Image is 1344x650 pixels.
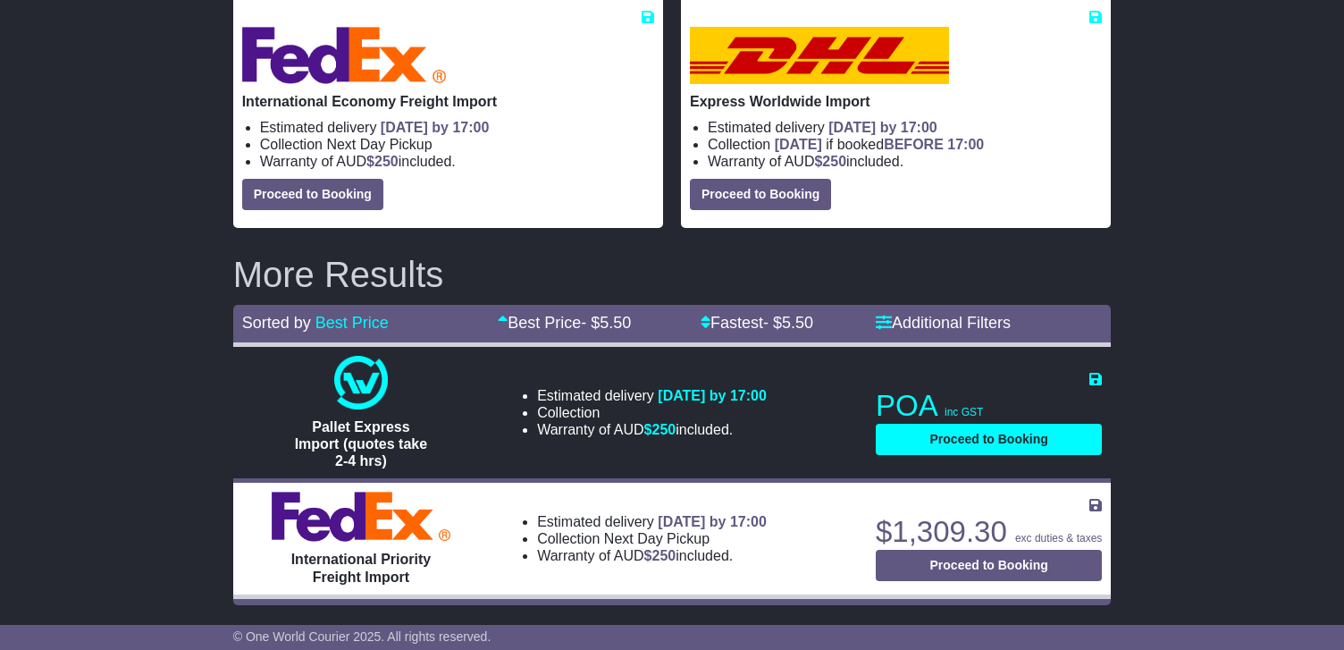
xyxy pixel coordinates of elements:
[708,119,1102,136] li: Estimated delivery
[366,154,399,169] span: $
[651,422,676,437] span: 250
[537,513,767,530] li: Estimated delivery
[381,120,490,135] span: [DATE] by 17:00
[374,154,399,169] span: 250
[658,388,767,403] span: [DATE] by 17:00
[690,93,1102,110] p: Express Worldwide Import
[658,514,767,529] span: [DATE] by 17:00
[1015,532,1102,544] span: exc duties & taxes
[828,120,937,135] span: [DATE] by 17:00
[763,314,813,332] span: - $
[651,548,676,563] span: 250
[537,387,767,404] li: Estimated delivery
[272,492,450,542] img: FedEx Express: International Priority Freight Import
[884,137,944,152] span: BEFORE
[315,314,389,332] a: Best Price
[775,137,984,152] span: if booked
[295,419,427,469] span: Pallet Express Import (quotes take 2-4 hrs)
[537,421,767,438] li: Warranty of AUD included.
[260,153,654,170] li: Warranty of AUD included.
[822,154,846,169] span: 250
[260,136,654,153] li: Collection
[242,179,383,210] button: Proceed to Booking
[334,356,388,409] img: One World Courier: Pallet Express Import (quotes take 2-4 hrs)
[604,531,710,546] span: Next Day Pickup
[644,422,676,437] span: $
[876,550,1102,581] button: Proceed to Booking
[876,424,1102,455] button: Proceed to Booking
[876,388,1102,424] p: POA
[242,93,654,110] p: International Economy Freight Import
[233,629,491,644] span: © One World Courier 2025. All rights reserved.
[537,530,767,547] li: Collection
[242,314,311,332] span: Sorted by
[947,137,984,152] span: 17:00
[876,514,1102,550] p: $1,309.30
[690,179,831,210] button: Proceed to Booking
[233,255,1112,294] h2: More Results
[775,137,822,152] span: [DATE]
[291,552,431,584] span: International Priority Freight Import
[498,314,631,332] a: Best Price- $5.50
[537,404,767,421] li: Collection
[600,314,631,332] span: 5.50
[701,314,813,332] a: Fastest- $5.50
[708,136,1102,153] li: Collection
[690,27,949,84] img: DHL: Express Worldwide Import
[581,314,631,332] span: - $
[537,547,767,564] li: Warranty of AUD included.
[876,314,1011,332] a: Additional Filters
[326,137,432,152] span: Next Day Pickup
[708,153,1102,170] li: Warranty of AUD included.
[644,548,676,563] span: $
[814,154,846,169] span: $
[242,27,447,84] img: FedEx Express: International Economy Freight Import
[782,314,813,332] span: 5.50
[945,406,983,418] span: inc GST
[260,119,654,136] li: Estimated delivery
